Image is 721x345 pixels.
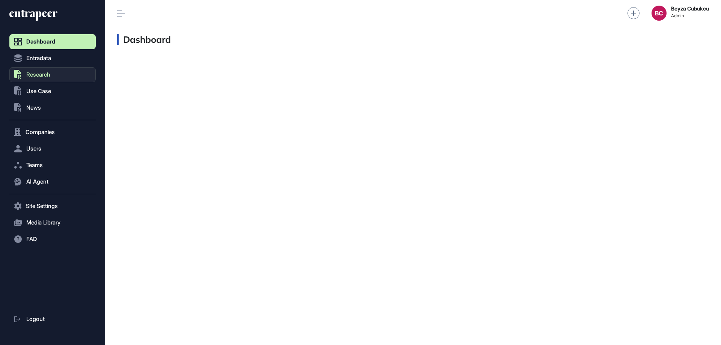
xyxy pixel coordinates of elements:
button: AI Agent [9,174,96,189]
button: Users [9,141,96,156]
span: Research [26,72,50,78]
span: Entradata [26,55,51,61]
strong: Beyza Cubukcu [671,6,709,12]
button: Companies [9,125,96,140]
span: FAQ [26,236,37,242]
span: Site Settings [26,203,58,209]
a: Logout [9,312,96,327]
button: Use Case [9,84,96,99]
button: BC [652,6,667,21]
button: Research [9,67,96,82]
button: Teams [9,158,96,173]
a: Dashboard [9,34,96,49]
button: News [9,100,96,115]
span: Logout [26,316,45,322]
button: Site Settings [9,199,96,214]
span: Dashboard [26,39,55,45]
span: Teams [26,162,43,168]
button: Entradata [9,51,96,66]
h3: Dashboard [117,34,171,45]
span: Admin [671,13,709,18]
span: Media Library [26,220,60,226]
span: AI Agent [26,179,48,185]
span: News [26,105,41,111]
button: FAQ [9,232,96,247]
span: Users [26,146,41,152]
button: Media Library [9,215,96,230]
span: Companies [26,129,55,135]
span: Use Case [26,88,51,94]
